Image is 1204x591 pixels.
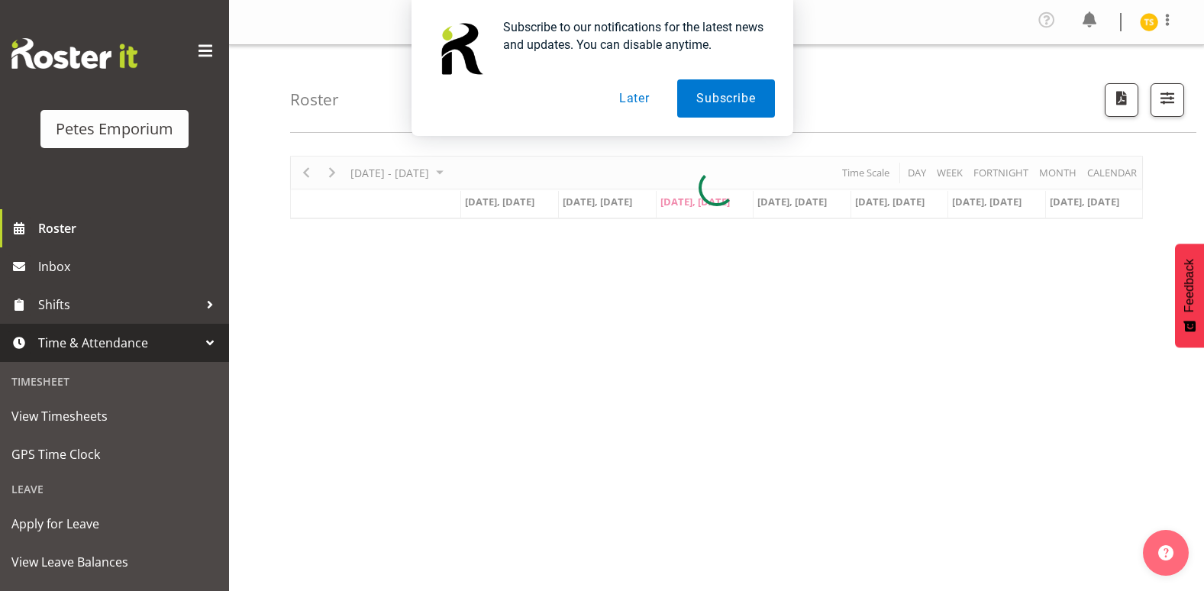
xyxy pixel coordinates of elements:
span: GPS Time Clock [11,443,218,466]
div: Leave [4,473,225,505]
span: Shifts [38,293,199,316]
span: View Timesheets [11,405,218,428]
span: View Leave Balances [11,551,218,573]
a: Apply for Leave [4,505,225,543]
span: Feedback [1183,259,1196,312]
div: Timesheet [4,366,225,397]
div: Subscribe to our notifications for the latest news and updates. You can disable anytime. [491,18,775,53]
button: Later [600,79,669,118]
span: Time & Attendance [38,331,199,354]
a: GPS Time Clock [4,435,225,473]
span: Roster [38,217,221,240]
img: notification icon [430,18,491,79]
button: Subscribe [677,79,774,118]
a: View Timesheets [4,397,225,435]
span: Apply for Leave [11,512,218,535]
span: Inbox [38,255,221,278]
img: help-xxl-2.png [1158,545,1173,560]
a: View Leave Balances [4,543,225,581]
button: Feedback - Show survey [1175,244,1204,347]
